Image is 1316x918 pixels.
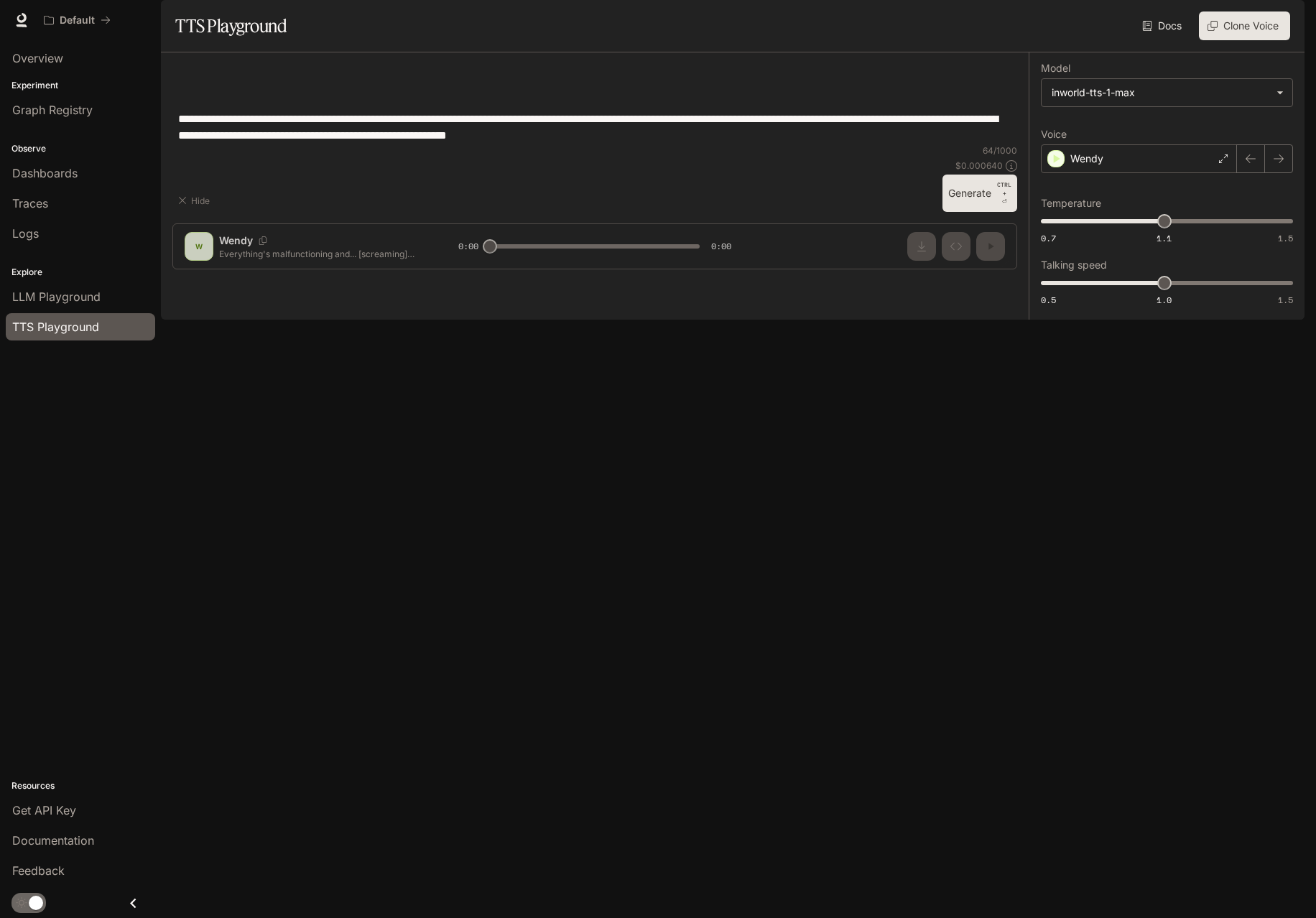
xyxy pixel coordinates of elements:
[997,180,1011,198] p: CTRL +
[1041,260,1107,270] p: Talking speed
[1278,294,1293,306] span: 1.5
[37,6,117,34] button: All workspaces
[1139,11,1187,40] a: Docs
[955,159,1003,172] p: $ 0.000640
[1157,294,1172,306] span: 1.0
[1157,232,1172,244] span: 1.1
[1070,152,1103,166] p: Wendy
[997,180,1011,206] p: ⏎
[175,11,287,40] h1: TTS Playground
[1041,129,1067,139] p: Voice
[1041,294,1056,306] span: 0.5
[1041,198,1101,208] p: Temperature
[1199,11,1290,40] button: Clone Voice
[1042,79,1292,106] div: inworld-tts-1-max
[1052,85,1269,100] div: inworld-tts-1-max
[942,175,1017,212] button: GenerateCTRL +⏎
[60,14,95,27] p: Default
[983,144,1017,157] p: 64 / 1000
[1278,232,1293,244] span: 1.5
[172,189,218,212] button: Hide
[1041,63,1070,73] p: Model
[1041,232,1056,244] span: 0.7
